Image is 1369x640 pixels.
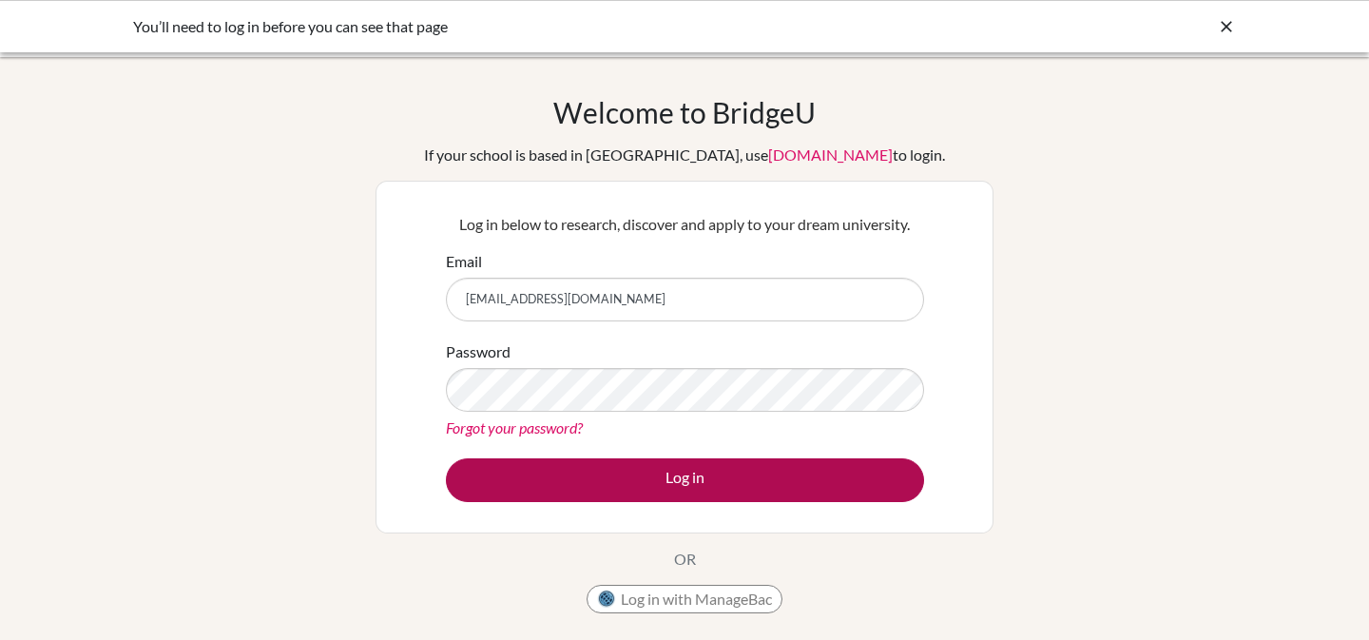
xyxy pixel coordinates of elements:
a: Forgot your password? [446,418,583,436]
h1: Welcome to BridgeU [553,95,816,129]
button: Log in [446,458,924,502]
label: Password [446,340,511,363]
p: Log in below to research, discover and apply to your dream university. [446,213,924,236]
p: OR [674,548,696,571]
label: Email [446,250,482,273]
div: If your school is based in [GEOGRAPHIC_DATA], use to login. [424,144,945,166]
div: You’ll need to log in before you can see that page [133,15,951,38]
a: [DOMAIN_NAME] [768,145,893,164]
button: Log in with ManageBac [587,585,782,613]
